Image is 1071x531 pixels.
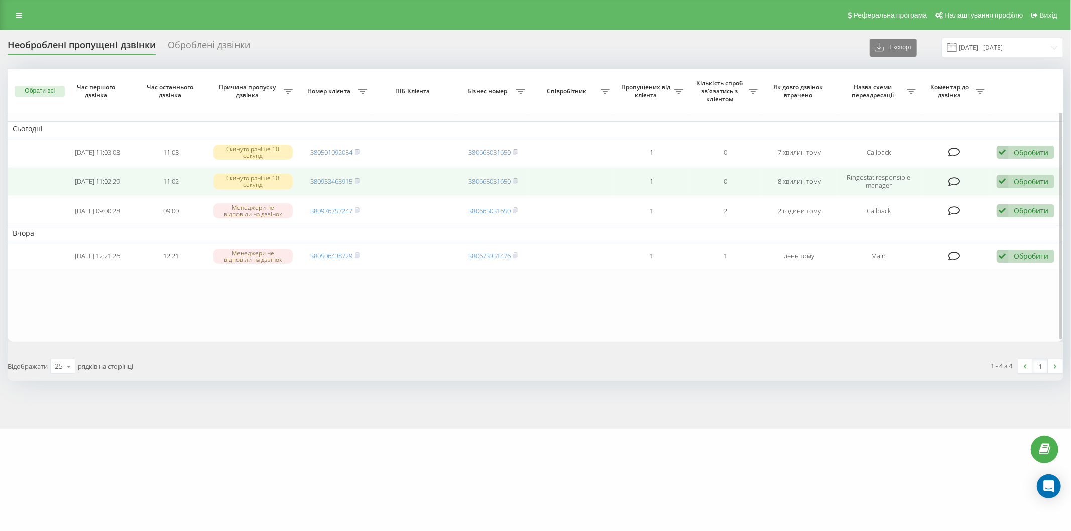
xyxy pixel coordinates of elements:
[771,83,828,99] span: Як довго дзвінок втрачено
[134,139,208,166] td: 11:03
[134,243,208,270] td: 12:21
[1014,177,1049,186] div: Обробити
[1014,251,1049,261] div: Обробити
[1014,148,1049,157] div: Обробити
[1033,359,1048,373] a: 1
[688,198,762,224] td: 2
[468,251,511,260] a: 380673351476
[615,167,688,195] td: 1
[1014,206,1049,215] div: Обробити
[134,167,208,195] td: 11:02
[8,226,1063,241] td: Вчора
[535,87,601,95] span: Співробітник
[55,361,63,371] div: 25
[60,243,134,270] td: [DATE] 12:21:26
[8,362,48,371] span: Відображати
[461,87,516,95] span: Бізнес номер
[854,11,927,19] span: Реферальна програма
[8,121,1063,137] td: Сьогодні
[837,167,921,195] td: Ringostat responsible manager
[763,198,837,224] td: 2 години тому
[842,83,907,99] span: Назва схеми переадресації
[763,167,837,195] td: 8 хвилин тому
[468,148,511,157] a: 380665031650
[60,139,134,166] td: [DATE] 11:03:03
[168,40,250,55] div: Оброблені дзвінки
[620,83,674,99] span: Пропущених від клієнта
[213,83,284,99] span: Причина пропуску дзвінка
[688,243,762,270] td: 1
[310,251,352,260] a: 380506438729
[926,83,976,99] span: Коментар до дзвінка
[468,206,511,215] a: 380665031650
[991,361,1013,371] div: 1 - 4 з 4
[69,83,126,99] span: Час першого дзвінка
[60,198,134,224] td: [DATE] 09:00:28
[468,177,511,186] a: 380665031650
[1040,11,1057,19] span: Вихід
[693,79,748,103] span: Кількість спроб зв'язатись з клієнтом
[78,362,133,371] span: рядків на сторінці
[688,139,762,166] td: 0
[688,167,762,195] td: 0
[15,86,65,97] button: Обрати всі
[615,243,688,270] td: 1
[381,87,447,95] span: ПІБ Клієнта
[213,174,293,189] div: Скинуто раніше 10 секунд
[143,83,200,99] span: Час останнього дзвінка
[310,177,352,186] a: 380933463915
[837,139,921,166] td: Callback
[763,139,837,166] td: 7 хвилин тому
[213,249,293,264] div: Менеджери не відповіли на дзвінок
[944,11,1023,19] span: Налаштування профілю
[134,198,208,224] td: 09:00
[615,198,688,224] td: 1
[60,167,134,195] td: [DATE] 11:02:29
[837,243,921,270] td: Main
[763,243,837,270] td: день тому
[615,139,688,166] td: 1
[303,87,358,95] span: Номер клієнта
[837,198,921,224] td: Callback
[213,203,293,218] div: Менеджери не відповіли на дзвінок
[1037,474,1061,498] div: Open Intercom Messenger
[310,148,352,157] a: 380501092054
[213,145,293,160] div: Скинуто раніше 10 секунд
[310,206,352,215] a: 380976757247
[870,39,917,57] button: Експорт
[8,40,156,55] div: Необроблені пропущені дзвінки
